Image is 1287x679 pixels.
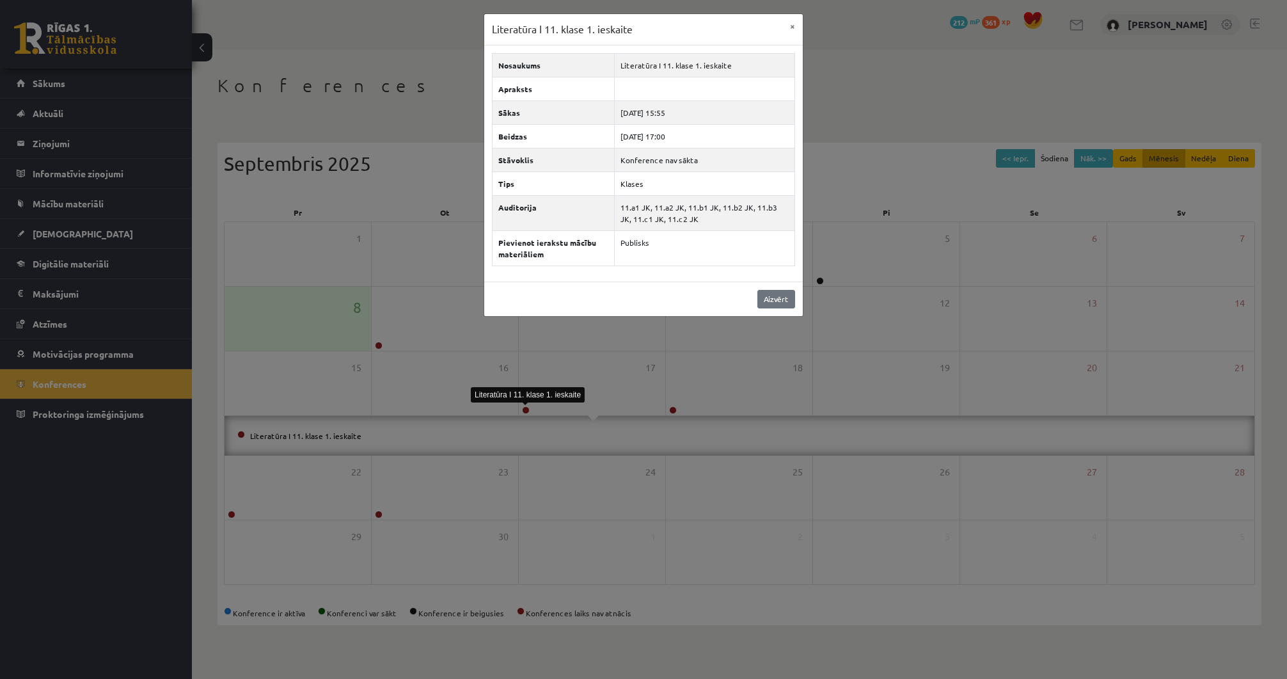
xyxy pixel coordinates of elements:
[493,100,615,124] th: Sākas
[757,290,795,308] a: Aizvērt
[493,77,615,100] th: Apraksts
[493,148,615,172] th: Stāvoklis
[493,230,615,266] th: Pievienot ierakstu mācību materiāliem
[614,124,794,148] td: [DATE] 17:00
[493,124,615,148] th: Beidzas
[493,53,615,77] th: Nosaukums
[492,22,633,37] h3: Literatūra I 11. klase 1. ieskaite
[614,230,794,266] td: Publisks
[493,195,615,230] th: Auditorija
[614,148,794,172] td: Konference nav sākta
[614,195,794,230] td: 11.a1 JK, 11.a2 JK, 11.b1 JK, 11.b2 JK, 11.b3 JK, 11.c1 JK, 11.c2 JK
[493,172,615,195] th: Tips
[471,387,585,403] div: Literatūra I 11. klase 1. ieskaite
[614,172,794,195] td: Klases
[614,53,794,77] td: Literatūra I 11. klase 1. ieskaite
[614,100,794,124] td: [DATE] 15:55
[782,14,803,38] button: ×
